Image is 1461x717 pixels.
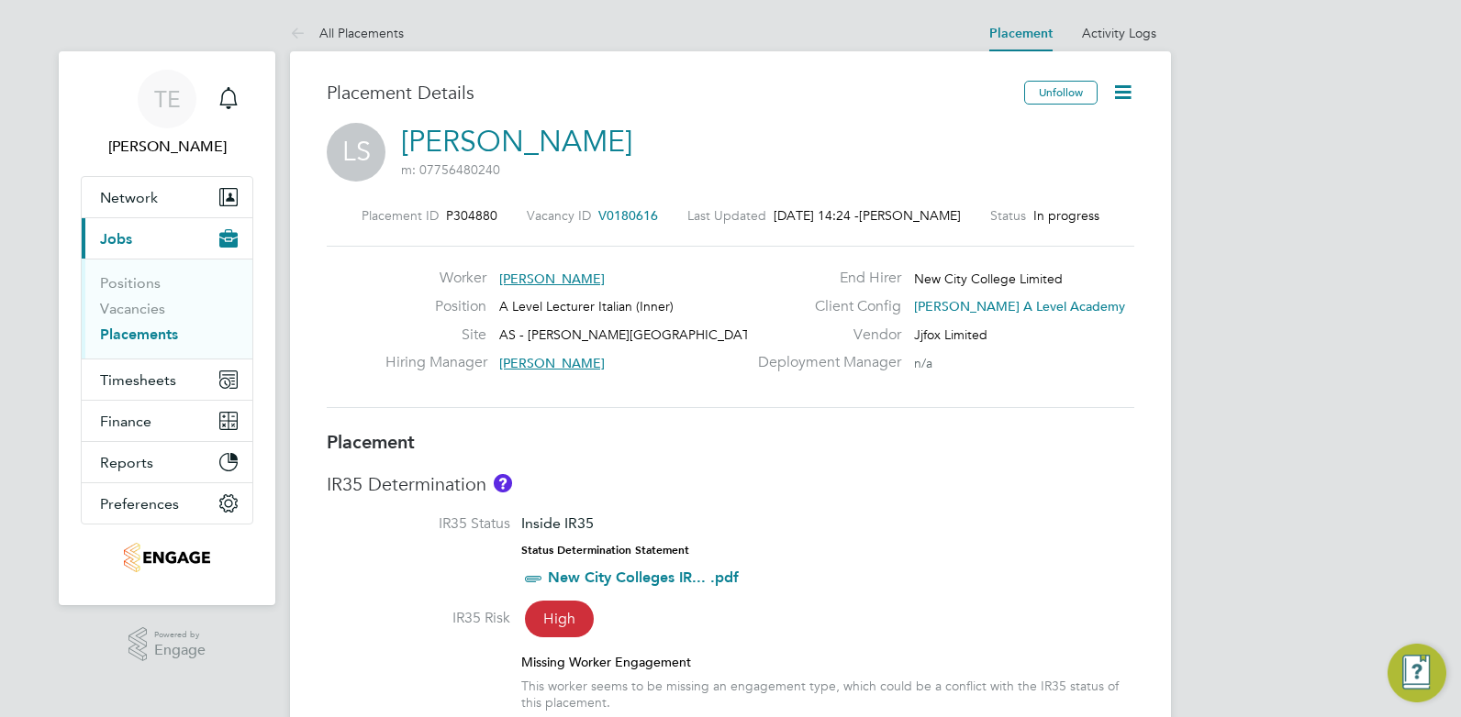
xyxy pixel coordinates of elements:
[81,136,253,158] span: Tom Ellis
[362,207,439,224] label: Placement ID
[124,543,209,572] img: jjfox-logo-retina.png
[527,207,591,224] label: Vacancy ID
[154,87,181,111] span: TE
[446,207,497,224] span: P304880
[1024,81,1098,105] button: Unfollow
[82,359,252,400] button: Timesheets
[521,678,1134,711] div: This worker seems to be missing an engagement type, which could be a conflict with the IR35 statu...
[914,326,987,343] span: Jjfox Limited
[81,543,253,572] a: Go to home page
[859,207,961,224] span: [PERSON_NAME]
[1388,644,1446,702] button: Engage Resource Center
[82,401,252,441] button: Finance
[128,627,206,662] a: Powered byEngage
[747,269,901,288] label: End Hirer
[82,442,252,482] button: Reports
[100,495,179,513] span: Preferences
[82,177,252,217] button: Network
[774,207,859,224] span: [DATE] 14:24 -
[327,431,415,453] b: Placement
[82,483,252,524] button: Preferences
[154,643,206,658] span: Engage
[385,269,486,288] label: Worker
[401,161,500,178] span: m: 07756480240
[990,207,1026,224] label: Status
[385,353,486,372] label: Hiring Manager
[687,207,766,224] label: Last Updated
[100,189,158,206] span: Network
[59,51,275,605] nav: Main navigation
[100,300,165,317] a: Vacancies
[521,654,1134,670] div: Missing Worker Engagement
[82,259,252,358] div: Jobs
[290,25,404,41] a: All Placements
[914,298,1125,314] span: [PERSON_NAME] A Level Academy
[598,207,658,224] span: V0180616
[154,627,206,643] span: Powered by
[100,371,176,389] span: Timesheets
[914,355,932,371] span: n/a
[100,454,153,471] span: Reports
[100,230,132,248] span: Jobs
[81,70,253,158] a: TE[PERSON_NAME]
[525,601,594,637] span: High
[327,609,510,628] label: IR35 Risk
[1082,25,1156,41] a: Activity Logs
[100,413,151,430] span: Finance
[327,472,1134,496] h3: IR35 Determination
[1033,207,1099,224] span: In progress
[521,514,594,532] span: Inside IR35
[327,123,385,182] span: LS
[327,81,1010,105] h3: Placement Details
[385,325,486,345] label: Site
[82,218,252,259] button: Jobs
[989,26,1053,41] a: Placement
[494,474,512,492] button: About IR35
[401,124,632,160] a: [PERSON_NAME]
[100,274,161,292] a: Positions
[521,544,689,557] strong: Status Determination Statement
[914,270,1063,287] span: New City College Limited
[747,325,901,345] label: Vendor
[327,514,510,534] label: IR35 Status
[100,325,178,343] a: Placements
[747,353,901,372] label: Deployment Manager
[499,326,762,343] span: AS - [PERSON_NAME][GEOGRAPHIC_DATA]
[499,298,674,314] span: A Level Lecturer Italian (Inner)
[747,297,901,316] label: Client Config
[499,355,605,371] span: [PERSON_NAME]
[499,270,605,287] span: [PERSON_NAME]
[548,568,739,586] a: New City Colleges IR... .pdf
[385,297,486,316] label: Position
